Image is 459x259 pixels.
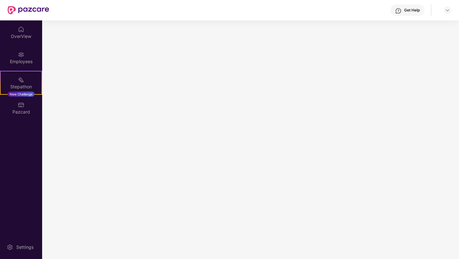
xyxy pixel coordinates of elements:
[18,26,24,33] img: svg+xml;base64,PHN2ZyBpZD0iSG9tZSIgeG1sbnM9Imh0dHA6Ly93d3cudzMub3JnLzIwMDAvc3ZnIiB3aWR0aD0iMjAiIG...
[404,8,420,13] div: Get Help
[445,8,450,13] img: svg+xml;base64,PHN2ZyBpZD0iRHJvcGRvd24tMzJ4MzIiIHhtbG5zPSJodHRwOi8vd3d3LnczLm9yZy8yMDAwL3N2ZyIgd2...
[1,84,41,90] div: Stepathon
[18,51,24,58] img: svg+xml;base64,PHN2ZyBpZD0iRW1wbG95ZWVzIiB4bWxucz0iaHR0cDovL3d3dy53My5vcmcvMjAwMC9zdmciIHdpZHRoPS...
[395,8,402,14] img: svg+xml;base64,PHN2ZyBpZD0iSGVscC0zMngzMiIgeG1sbnM9Imh0dHA6Ly93d3cudzMub3JnLzIwMDAvc3ZnIiB3aWR0aD...
[8,6,49,14] img: New Pazcare Logo
[8,92,34,97] div: New Challenge
[18,77,24,83] img: svg+xml;base64,PHN2ZyB4bWxucz0iaHR0cDovL3d3dy53My5vcmcvMjAwMC9zdmciIHdpZHRoPSIyMSIgaGVpZ2h0PSIyMC...
[14,244,35,250] div: Settings
[18,102,24,108] img: svg+xml;base64,PHN2ZyBpZD0iUGF6Y2FyZCIgeG1sbnM9Imh0dHA6Ly93d3cudzMub3JnLzIwMDAvc3ZnIiB3aWR0aD0iMj...
[7,244,13,250] img: svg+xml;base64,PHN2ZyBpZD0iU2V0dGluZy0yMHgyMCIgeG1sbnM9Imh0dHA6Ly93d3cudzMub3JnLzIwMDAvc3ZnIiB3aW...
